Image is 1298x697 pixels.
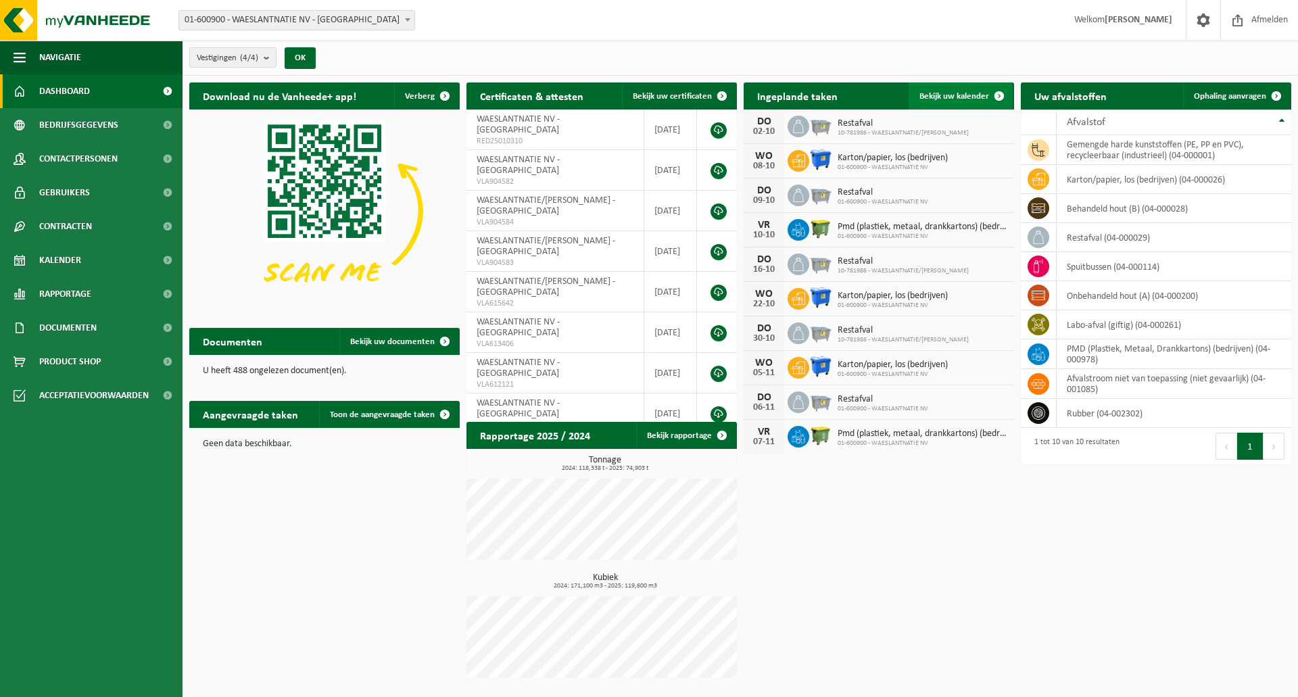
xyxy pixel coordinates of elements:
[189,47,277,68] button: Vestigingen(4/4)
[644,312,697,353] td: [DATE]
[750,265,777,274] div: 16-10
[636,422,736,449] a: Bekijk rapportage
[466,82,597,109] h2: Certificaten & attesten
[750,323,777,334] div: DO
[39,210,92,243] span: Contracten
[203,366,446,376] p: U heeft 488 ongelezen document(en).
[179,11,414,30] span: 01-600900 - WAESLANTNATIE NV - ANTWERPEN
[838,187,928,198] span: Restafval
[750,392,777,403] div: DO
[838,129,969,137] span: 10-781986 - WAESLANTNATIE/[PERSON_NAME]
[477,317,560,338] span: WAESLANTNATIE NV - [GEOGRAPHIC_DATA]
[477,176,633,187] span: VLA904582
[809,286,832,309] img: WB-1100-HPE-BE-01
[809,320,832,343] img: WB-2500-GAL-GY-01
[838,405,928,413] span: 01-600900 - WAESLANTNATIE NV
[750,185,777,196] div: DO
[809,217,832,240] img: WB-1100-HPE-GN-50
[919,92,989,101] span: Bekijk uw kalender
[39,142,118,176] span: Contactpersonen
[744,82,851,109] h2: Ingeplande taken
[750,289,777,299] div: WO
[330,410,435,419] span: Toon de aangevraagde taken
[189,401,312,427] h2: Aangevraagde taken
[750,231,777,240] div: 10-10
[189,110,460,312] img: Download de VHEPlus App
[339,328,458,355] a: Bekijk uw documenten
[838,256,969,267] span: Restafval
[394,82,458,110] button: Verberg
[39,379,149,412] span: Acceptatievoorwaarden
[189,328,276,354] h2: Documenten
[750,358,777,368] div: WO
[1264,433,1284,460] button: Next
[750,254,777,265] div: DO
[1057,223,1291,252] td: restafval (04-000029)
[750,196,777,206] div: 09-10
[838,153,948,164] span: Karton/papier, los (bedrijven)
[1057,194,1291,223] td: behandeld hout (B) (04-000028)
[39,176,90,210] span: Gebruikers
[39,243,81,277] span: Kalender
[809,424,832,447] img: WB-1100-HPE-GN-50
[644,272,697,312] td: [DATE]
[1057,369,1291,399] td: afvalstroom niet van toepassing (niet gevaarlijk) (04-001085)
[838,336,969,344] span: 10-781986 - WAESLANTNATIE/[PERSON_NAME]
[473,465,737,472] span: 2024: 118,338 t - 2025: 74,903 t
[477,217,633,228] span: VLA904584
[644,150,697,191] td: [DATE]
[477,358,560,379] span: WAESLANTNATIE NV - [GEOGRAPHIC_DATA]
[197,48,258,68] span: Vestigingen
[1057,310,1291,339] td: labo-afval (giftig) (04-000261)
[750,437,777,447] div: 07-11
[405,92,435,101] span: Verberg
[477,136,633,147] span: RED25010310
[1183,82,1290,110] a: Ophaling aanvragen
[809,148,832,171] img: WB-1100-HPE-BE-01
[1057,252,1291,281] td: spuitbussen (04-000114)
[285,47,316,69] button: OK
[477,114,560,135] span: WAESLANTNATIE NV - [GEOGRAPHIC_DATA]
[39,345,101,379] span: Product Shop
[1057,135,1291,165] td: gemengde harde kunststoffen (PE, PP en PVC), recycleerbaar (industrieel) (04-000001)
[473,573,737,590] h3: Kubiek
[838,267,969,275] span: 10-781986 - WAESLANTNATIE/[PERSON_NAME]
[750,334,777,343] div: 30-10
[1057,399,1291,428] td: rubber (04-002302)
[477,277,615,297] span: WAESLANTNATIE/[PERSON_NAME] - [GEOGRAPHIC_DATA]
[838,429,1007,439] span: Pmd (plastiek, metaal, drankkartons) (bedrijven)
[477,379,633,390] span: VLA612121
[644,231,697,272] td: [DATE]
[750,127,777,137] div: 02-10
[1194,92,1266,101] span: Ophaling aanvragen
[838,302,948,310] span: 01-600900 - WAESLANTNATIE NV
[809,389,832,412] img: WB-2500-GAL-GY-01
[1057,165,1291,194] td: karton/papier, los (bedrijven) (04-000026)
[1028,431,1120,461] div: 1 tot 10 van 10 resultaten
[1067,117,1105,128] span: Afvalstof
[838,164,948,172] span: 01-600900 - WAESLANTNATIE NV
[622,82,736,110] a: Bekijk uw certificaten
[838,370,948,379] span: 01-600900 - WAESLANTNATIE NV
[838,325,969,336] span: Restafval
[39,108,118,142] span: Bedrijfsgegevens
[1105,15,1172,25] strong: [PERSON_NAME]
[1237,433,1264,460] button: 1
[750,116,777,127] div: DO
[838,439,1007,448] span: 01-600900 - WAESLANTNATIE NV
[838,118,969,129] span: Restafval
[644,353,697,393] td: [DATE]
[838,394,928,405] span: Restafval
[750,151,777,162] div: WO
[750,162,777,171] div: 08-10
[39,277,91,311] span: Rapportage
[477,298,633,309] span: VLA615642
[838,360,948,370] span: Karton/papier, los (bedrijven)
[189,82,370,109] h2: Download nu de Vanheede+ app!
[1216,433,1237,460] button: Previous
[477,339,633,350] span: VLA613406
[39,41,81,74] span: Navigatie
[477,258,633,268] span: VLA904583
[473,583,737,590] span: 2024: 171,100 m3 - 2025: 119,600 m3
[633,92,712,101] span: Bekijk uw certificaten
